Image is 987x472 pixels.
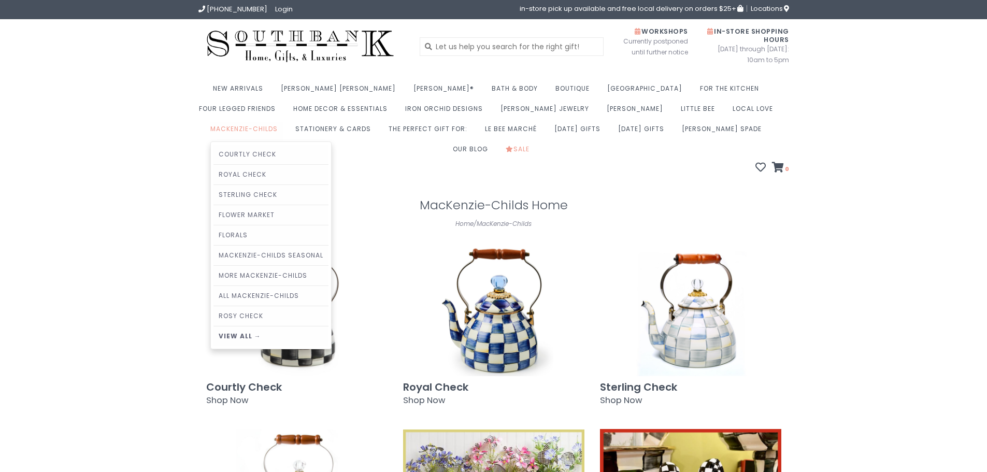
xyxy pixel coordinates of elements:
[600,245,781,376] img: Sterling Check
[405,102,488,122] a: Iron Orchid Designs
[477,219,532,228] a: MacKenzie-Childs
[704,44,789,65] span: [DATE] through [DATE]: 10am to 5pm
[403,245,584,376] img: Royal Check
[453,142,493,162] a: Our Blog
[275,4,293,14] a: Login
[293,102,393,122] a: Home Decor & Essentials
[554,122,606,142] a: [DATE] Gifts
[485,122,542,142] a: Le Bee Marché
[618,122,669,142] a: [DATE] Gifts
[492,81,543,102] a: Bath & Body
[213,326,328,346] a: View all →
[198,4,267,14] a: [PHONE_NUMBER]
[198,198,789,212] h1: MacKenzie-Childs Home
[500,102,594,122] a: [PERSON_NAME] Jewelry
[206,394,248,406] span: Shop Now
[213,145,328,164] a: Courtly Check
[207,4,267,14] span: [PHONE_NUMBER]
[199,102,281,122] a: Four Legged Friends
[213,246,328,265] a: MacKenzie-Childs Seasonal
[700,81,764,102] a: For the Kitchen
[210,122,283,142] a: MacKenzie-Childs
[747,5,789,12] a: Locations
[555,81,595,102] a: Boutique
[707,27,789,44] span: In-Store Shopping Hours
[681,102,720,122] a: Little Bee
[682,122,767,142] a: [PERSON_NAME] Spade
[198,27,403,66] img: Southbank Gift Company -- Home, Gifts, and Luxuries
[403,394,445,406] span: Shop Now
[295,122,376,142] a: Stationery & Cards
[213,165,328,184] a: Royal Check
[389,122,473,142] a: The perfect gift for:
[213,266,328,285] a: More MacKenzie-Childs
[413,81,479,102] a: [PERSON_NAME]®
[600,245,781,413] a: Sterling Check Shop Now
[206,245,388,413] a: Courtly Check Shop Now
[213,306,328,326] a: Rosy Check
[607,81,688,102] a: [GEOGRAPHIC_DATA]
[506,142,535,162] a: Sale
[281,81,401,102] a: [PERSON_NAME] [PERSON_NAME]
[206,381,388,393] h3: Courtly Check
[403,245,584,413] a: Royal Check Shop Now
[772,163,789,174] a: 0
[213,205,328,225] a: Flower Market
[784,165,789,173] span: 0
[610,36,688,58] span: Currently postponed until further notice
[198,218,789,230] div: /
[455,219,474,228] a: Home
[520,5,743,12] span: in-store pick up available and free local delivery on orders $25+
[206,245,388,376] img: Courtly Check
[213,81,268,102] a: New Arrivals
[733,102,778,122] a: Local Love
[607,102,668,122] a: [PERSON_NAME]
[635,27,688,36] span: Workshops
[600,381,781,393] h3: Sterling Check
[420,37,604,56] input: Let us help you search for the right gift!
[403,381,584,393] h3: Royal Check
[600,394,642,406] span: Shop Now
[213,225,328,245] a: Florals
[751,4,789,13] span: Locations
[213,286,328,306] a: All MacKenzie-Childs
[213,185,328,205] a: Sterling Check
